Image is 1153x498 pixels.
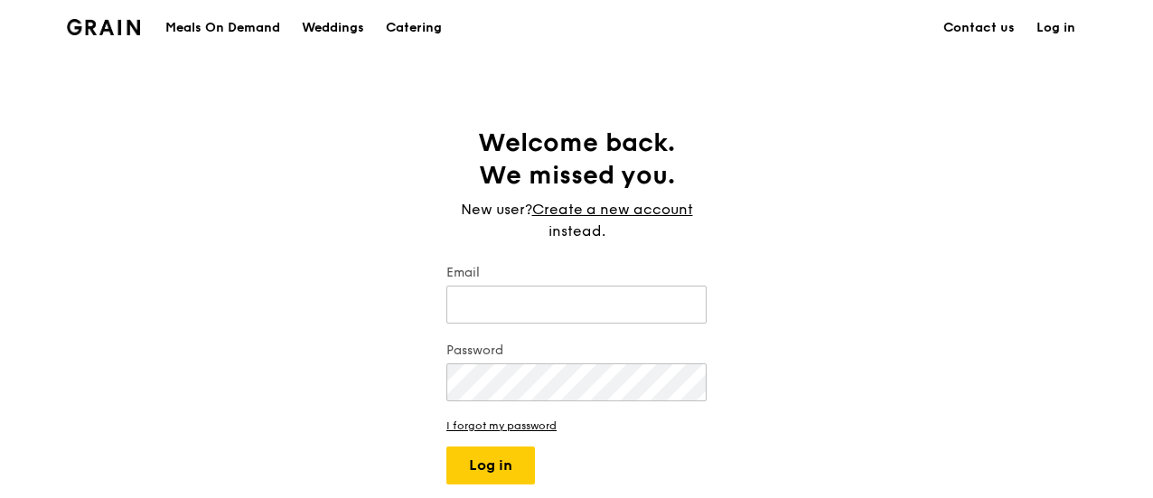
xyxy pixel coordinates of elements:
a: Weddings [291,1,375,55]
a: Log in [1026,1,1086,55]
span: instead. [548,222,605,240]
button: Log in [446,446,535,484]
a: Create a new account [532,199,693,221]
div: Meals On Demand [165,1,280,55]
h1: Welcome back. We missed you. [446,127,707,192]
a: Contact us [933,1,1026,55]
div: Weddings [302,1,364,55]
a: I forgot my password [446,419,707,432]
a: Catering [375,1,453,55]
img: Grain [67,19,140,35]
div: Catering [386,1,442,55]
label: Email [446,264,707,282]
label: Password [446,342,707,360]
span: New user? [461,201,532,218]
